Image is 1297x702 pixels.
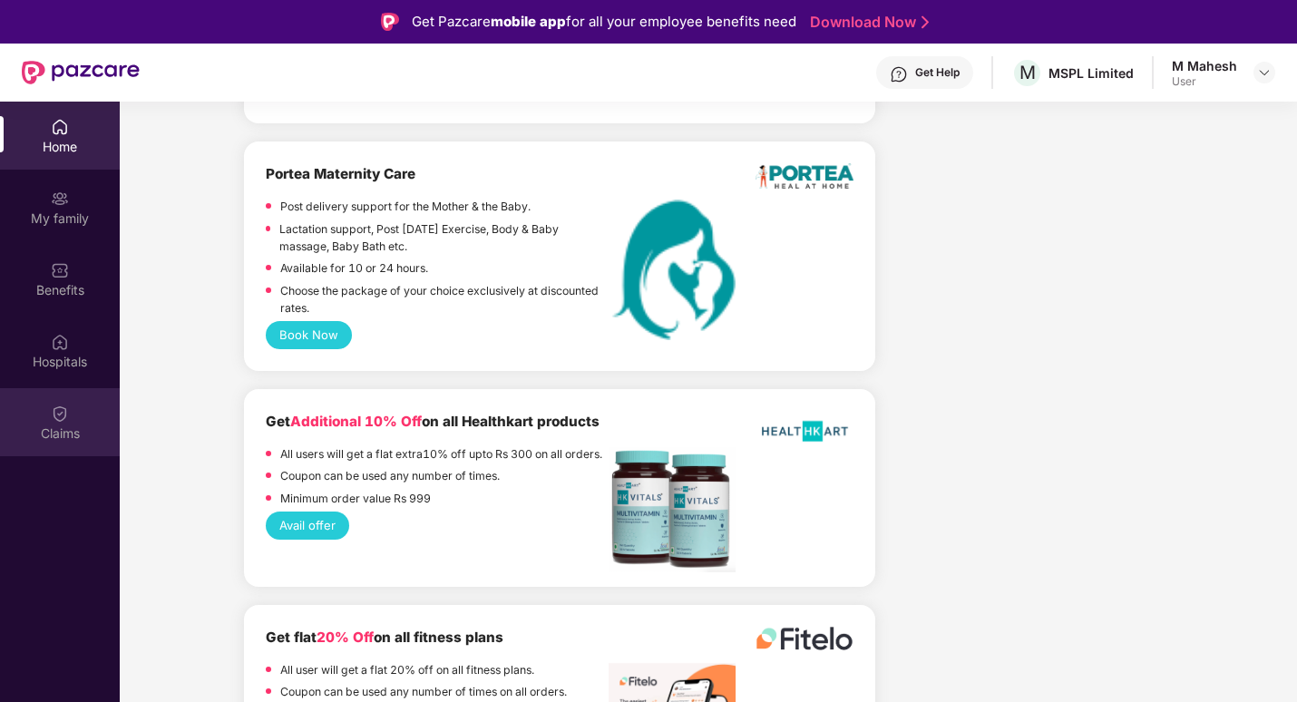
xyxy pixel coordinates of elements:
img: New Pazcare Logo [22,61,140,84]
div: Get Pazcare for all your employee benefits need [412,11,796,33]
img: fitelo%20logo.png [756,627,853,650]
b: Get flat on all fitness plans [266,629,503,646]
p: Coupon can be used any number of times on all orders. [280,683,567,700]
p: Lactation support, Post [DATE] Exercise, Body & Baby massage, Baby Bath etc. [279,220,609,256]
span: M [1019,62,1036,83]
img: Stroke [922,13,929,32]
div: MSPL Limited [1048,64,1134,82]
b: Portea Maternity Care [266,165,415,182]
p: All users will get a flat extra10% off upto Rs 300 on all orders. [280,445,602,463]
div: Get Help [915,65,960,80]
button: Avail offer [266,512,349,540]
img: HealthKart-Logo-702x526.png [756,411,853,452]
img: svg+xml;base64,PHN2ZyBpZD0iSG9tZSIgeG1sbnM9Imh0dHA6Ly93d3cudzMub3JnLzIwMDAvc3ZnIiB3aWR0aD0iMjAiIG... [51,118,69,136]
img: svg+xml;base64,PHN2ZyBpZD0iRHJvcGRvd24tMzJ4MzIiIHhtbG5zPSJodHRwOi8vd3d3LnczLm9yZy8yMDAwL3N2ZyIgd2... [1257,65,1272,80]
p: Post delivery support for the Mother & the Baby. [280,198,531,215]
p: Choose the package of your choice exclusively at discounted rates. [280,282,609,317]
img: svg+xml;base64,PHN2ZyBpZD0iSG9zcGl0YWxzIiB4bWxucz0iaHR0cDovL3d3dy53My5vcmcvMjAwMC9zdmciIHdpZHRoPS... [51,333,69,351]
b: Get on all Healthkart products [266,413,600,430]
span: Additional 10% Off [290,413,422,430]
div: User [1172,74,1237,89]
img: logo.png [756,163,853,189]
p: Coupon can be used any number of times. [280,467,500,484]
button: Book Now [266,321,352,349]
p: Available for 10 or 24 hours. [280,259,428,277]
p: Minimum order value Rs 999 [280,490,431,507]
p: All user will get a flat 20% off on all fitness plans. [280,661,534,678]
img: Logo [381,13,399,31]
img: MaternityCare.png [609,200,736,340]
img: svg+xml;base64,PHN2ZyBpZD0iSGVscC0zMngzMiIgeG1sbnM9Imh0dHA6Ly93d3cudzMub3JnLzIwMDAvc3ZnIiB3aWR0aD... [890,65,908,83]
div: M Mahesh [1172,57,1237,74]
strong: mobile app [491,13,566,30]
span: 20% Off [317,629,374,646]
img: Screenshot%202022-11-18%20at%2012.17.25%20PM.png [609,447,736,572]
img: svg+xml;base64,PHN2ZyBpZD0iQ2xhaW0iIHhtbG5zPSJodHRwOi8vd3d3LnczLm9yZy8yMDAwL3N2ZyIgd2lkdGg9IjIwIi... [51,405,69,423]
img: svg+xml;base64,PHN2ZyB3aWR0aD0iMjAiIGhlaWdodD0iMjAiIHZpZXdCb3g9IjAgMCAyMCAyMCIgZmlsbD0ibm9uZSIgeG... [51,190,69,208]
a: Download Now [810,13,923,32]
img: svg+xml;base64,PHN2ZyBpZD0iQmVuZWZpdHMiIHhtbG5zPSJodHRwOi8vd3d3LnczLm9yZy8yMDAwL3N2ZyIgd2lkdGg9Ij... [51,261,69,279]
